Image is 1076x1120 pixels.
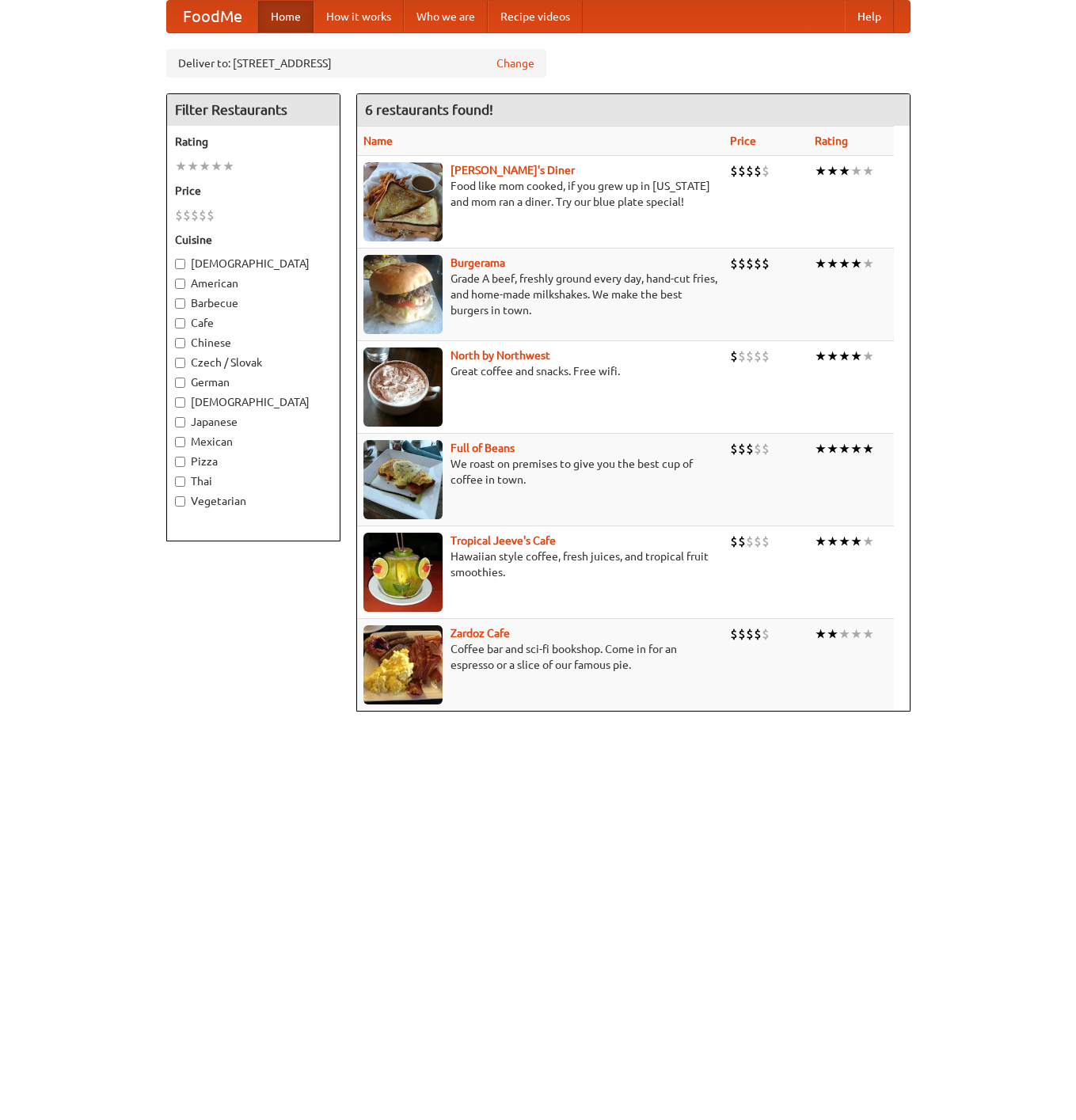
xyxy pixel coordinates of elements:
[451,627,510,640] a: Zardoz Cafe
[488,1,583,32] a: Recipe videos
[175,232,332,248] h5: Cuisine
[363,533,443,612] img: jeeves.jpg
[850,533,862,550] li: ★
[730,625,738,643] li: $
[175,355,332,370] label: Czech / Slovak
[746,440,754,457] li: $
[746,347,754,365] li: $
[730,162,738,180] li: $
[746,533,754,550] li: $
[762,347,770,365] li: $
[175,279,185,289] input: American
[175,434,332,450] label: Mexican
[451,534,556,547] a: Tropical Jeeve's Cafe
[175,338,185,348] input: Chinese
[175,417,185,427] input: Japanese
[838,625,850,643] li: ★
[363,625,443,704] img: zardoz.jpg
[815,347,827,365] li: ★
[175,473,332,489] label: Thai
[175,394,332,410] label: [DEMOGRAPHIC_DATA]
[175,259,185,269] input: [DEMOGRAPHIC_DATA]
[754,347,762,365] li: $
[746,255,754,272] li: $
[363,549,717,580] p: Hawaiian style coffee, fresh juices, and tropical fruit smoothies.
[187,158,199,175] li: ★
[199,158,211,175] li: ★
[363,135,393,147] a: Name
[762,440,770,457] li: $
[815,135,848,147] a: Rating
[827,162,838,180] li: ★
[827,440,838,457] li: ★
[730,255,738,272] li: $
[862,625,874,643] li: ★
[175,298,185,309] input: Barbecue
[862,162,874,180] li: ★
[838,347,850,365] li: ★
[183,207,191,224] li: $
[827,255,838,272] li: ★
[175,207,183,224] li: $
[738,162,746,180] li: $
[754,533,762,550] li: $
[363,456,717,488] p: We roast on premises to give you the best cup of coffee in town.
[738,255,746,272] li: $
[166,49,546,78] div: Deliver to: [STREET_ADDRESS]
[175,183,332,199] h5: Price
[827,625,838,643] li: ★
[222,158,234,175] li: ★
[850,625,862,643] li: ★
[738,440,746,457] li: $
[175,496,185,507] input: Vegetarian
[730,440,738,457] li: $
[363,440,443,519] img: beans.jpg
[211,158,222,175] li: ★
[175,134,332,150] h5: Rating
[451,349,550,362] a: North by Northwest
[191,207,199,224] li: $
[754,162,762,180] li: $
[451,164,575,177] a: [PERSON_NAME]'s Diner
[838,440,850,457] li: ★
[746,625,754,643] li: $
[827,347,838,365] li: ★
[762,255,770,272] li: $
[827,533,838,550] li: ★
[363,271,717,318] p: Grade A beef, freshly ground every day, hand-cut fries, and home-made milkshakes. We make the bes...
[862,255,874,272] li: ★
[754,625,762,643] li: $
[730,135,756,147] a: Price
[175,378,185,388] input: German
[730,533,738,550] li: $
[199,207,207,224] li: $
[738,533,746,550] li: $
[850,162,862,180] li: ★
[175,315,332,331] label: Cafe
[175,493,332,509] label: Vegetarian
[496,55,534,71] a: Change
[175,374,332,390] label: German
[175,158,187,175] li: ★
[746,162,754,180] li: $
[845,1,894,32] a: Help
[175,454,332,469] label: Pizza
[762,625,770,643] li: $
[175,476,185,487] input: Thai
[850,347,862,365] li: ★
[175,318,185,328] input: Cafe
[838,533,850,550] li: ★
[175,256,332,271] label: [DEMOGRAPHIC_DATA]
[167,1,258,32] a: FoodMe
[850,440,862,457] li: ★
[363,255,443,334] img: burgerama.jpg
[363,347,443,427] img: north.jpg
[730,347,738,365] li: $
[451,256,505,269] a: Burgerama
[451,442,515,454] a: Full of Beans
[175,414,332,430] label: Japanese
[815,625,827,643] li: ★
[363,363,717,379] p: Great coffee and snacks. Free wifi.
